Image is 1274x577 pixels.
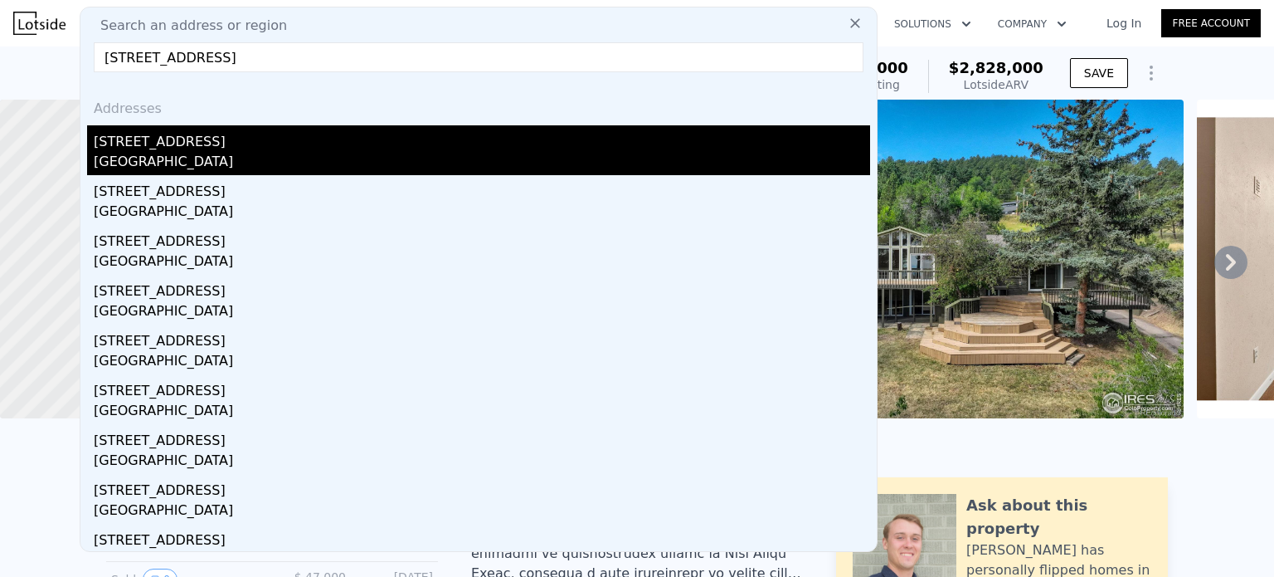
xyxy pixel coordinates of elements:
[949,76,1043,93] div: Lotside ARV
[985,9,1080,39] button: Company
[94,175,870,202] div: [STREET_ADDRESS]
[94,401,870,424] div: [GEOGRAPHIC_DATA]
[1070,58,1128,88] button: SAVE
[1135,56,1168,90] button: Show Options
[94,252,870,275] div: [GEOGRAPHIC_DATA]
[94,550,870,574] div: [GEOGRAPHIC_DATA]
[94,202,870,225] div: [GEOGRAPHIC_DATA]
[94,424,870,451] div: [STREET_ADDRESS]
[94,42,863,72] input: Enter an address, city, region, neighborhood or zip code
[94,225,870,252] div: [STREET_ADDRESS]
[94,501,870,524] div: [GEOGRAPHIC_DATA]
[966,494,1151,540] div: Ask about this property
[949,59,1043,76] span: $2,828,000
[94,524,870,550] div: [STREET_ADDRESS]
[94,374,870,401] div: [STREET_ADDRESS]
[94,325,870,351] div: [STREET_ADDRESS]
[1161,9,1261,37] a: Free Account
[87,16,287,36] span: Search an address or region
[94,301,870,325] div: [GEOGRAPHIC_DATA]
[94,451,870,474] div: [GEOGRAPHIC_DATA]
[759,100,1184,418] img: Sale: 167409034 Parcel: 7541165
[94,125,870,152] div: [STREET_ADDRESS]
[94,474,870,501] div: [STREET_ADDRESS]
[94,275,870,301] div: [STREET_ADDRESS]
[94,152,870,175] div: [GEOGRAPHIC_DATA]
[94,351,870,374] div: [GEOGRAPHIC_DATA]
[87,86,870,125] div: Addresses
[881,9,985,39] button: Solutions
[1087,15,1161,32] a: Log In
[13,12,66,35] img: Lotside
